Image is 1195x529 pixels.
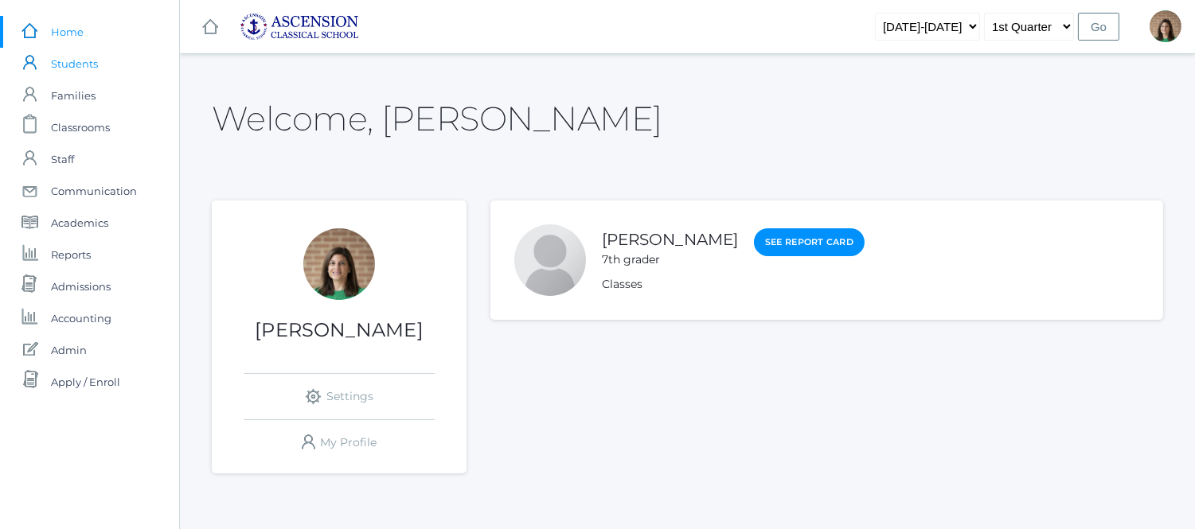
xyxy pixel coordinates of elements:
[51,16,84,48] span: Home
[51,270,111,302] span: Admissions
[602,277,642,291] a: Classes
[51,302,111,334] span: Accounting
[602,251,738,268] div: 7th grader
[240,13,359,41] img: ascension-logo-blue-113fc29133de2fb5813e50b71547a291c5fdb7962bf76d49838a2a14a36269ea.jpg
[51,334,87,366] span: Admin
[754,228,865,256] a: See Report Card
[51,207,108,239] span: Academics
[303,228,375,300] div: Jenna Adams
[244,374,435,419] a: Settings
[244,420,435,465] a: My Profile
[51,366,120,398] span: Apply / Enroll
[514,224,586,296] div: Levi Adams
[212,100,662,137] h2: Welcome, [PERSON_NAME]
[51,239,91,270] span: Reports
[51,80,96,111] span: Families
[1078,13,1119,41] input: Go
[1150,10,1181,42] div: Jenna Adams
[51,48,98,80] span: Students
[51,111,110,143] span: Classrooms
[212,320,467,340] h1: [PERSON_NAME]
[51,143,74,175] span: Staff
[51,175,137,207] span: Communication
[602,230,738,249] a: [PERSON_NAME]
